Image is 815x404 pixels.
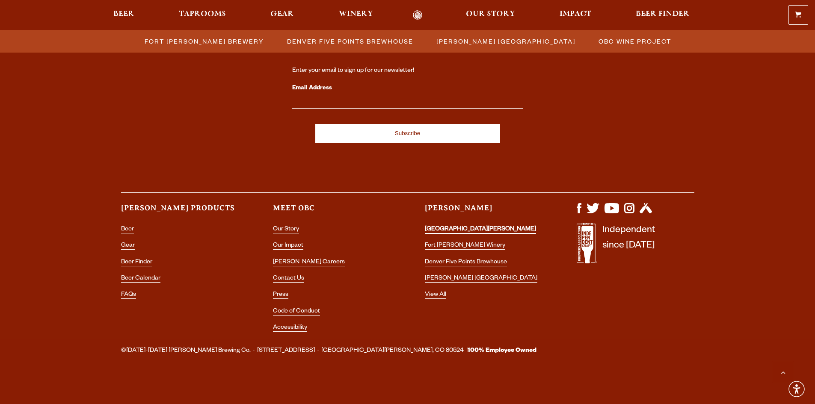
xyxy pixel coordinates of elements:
[273,308,320,316] a: Code of Conduct
[560,11,591,18] span: Impact
[425,275,537,283] a: [PERSON_NAME] [GEOGRAPHIC_DATA]
[282,35,418,47] a: Denver Five Points Brewhouse
[339,11,373,18] span: Winery
[425,203,542,221] h3: [PERSON_NAME]
[113,11,134,18] span: Beer
[605,209,619,216] a: Visit us on YouTube
[292,83,523,94] label: Email Address
[273,275,304,283] a: Contact Us
[630,10,695,20] a: Beer Finder
[772,361,794,383] a: Scroll to top
[425,259,507,266] a: Denver Five Points Brewhouse
[636,11,690,18] span: Beer Finder
[270,11,294,18] span: Gear
[640,209,652,216] a: Visit us on Untappd
[121,242,135,250] a: Gear
[425,242,505,250] a: Fort [PERSON_NAME] Winery
[173,10,231,20] a: Taprooms
[273,259,345,266] a: [PERSON_NAME] Careers
[599,35,671,47] span: OBC Wine Project
[121,292,136,299] a: FAQs
[121,259,152,266] a: Beer Finder
[466,11,515,18] span: Our Story
[602,223,655,268] p: Independent since [DATE]
[436,35,575,47] span: [PERSON_NAME] [GEOGRAPHIC_DATA]
[315,124,500,143] input: Subscribe
[577,209,581,216] a: Visit us on Facebook
[554,10,597,20] a: Impact
[179,11,226,18] span: Taprooms
[787,380,806,398] div: Accessibility Menu
[431,35,580,47] a: [PERSON_NAME] [GEOGRAPHIC_DATA]
[292,67,523,75] div: Enter your email to sign up for our newsletter!
[145,35,264,47] span: Fort [PERSON_NAME] Brewery
[273,226,299,233] a: Our Story
[333,10,379,20] a: Winery
[273,203,391,221] h3: Meet OBC
[273,324,307,332] a: Accessibility
[624,209,634,216] a: Visit us on Instagram
[121,203,239,221] h3: [PERSON_NAME] Products
[121,226,134,233] a: Beer
[121,275,160,283] a: Beer Calendar
[273,292,288,299] a: Press
[108,10,140,20] a: Beer
[468,348,536,354] strong: 100% Employee Owned
[121,345,536,357] span: ©[DATE]-[DATE] [PERSON_NAME] Brewing Co. · [STREET_ADDRESS] · [GEOGRAPHIC_DATA][PERSON_NAME], CO ...
[273,242,303,250] a: Our Impact
[287,35,413,47] span: Denver Five Points Brewhouse
[460,10,521,20] a: Our Story
[587,209,599,216] a: Visit us on X (formerly Twitter)
[265,10,299,20] a: Gear
[593,35,676,47] a: OBC Wine Project
[139,35,268,47] a: Fort [PERSON_NAME] Brewery
[402,10,434,20] a: Odell Home
[425,226,536,234] a: [GEOGRAPHIC_DATA][PERSON_NAME]
[425,292,446,299] a: View All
